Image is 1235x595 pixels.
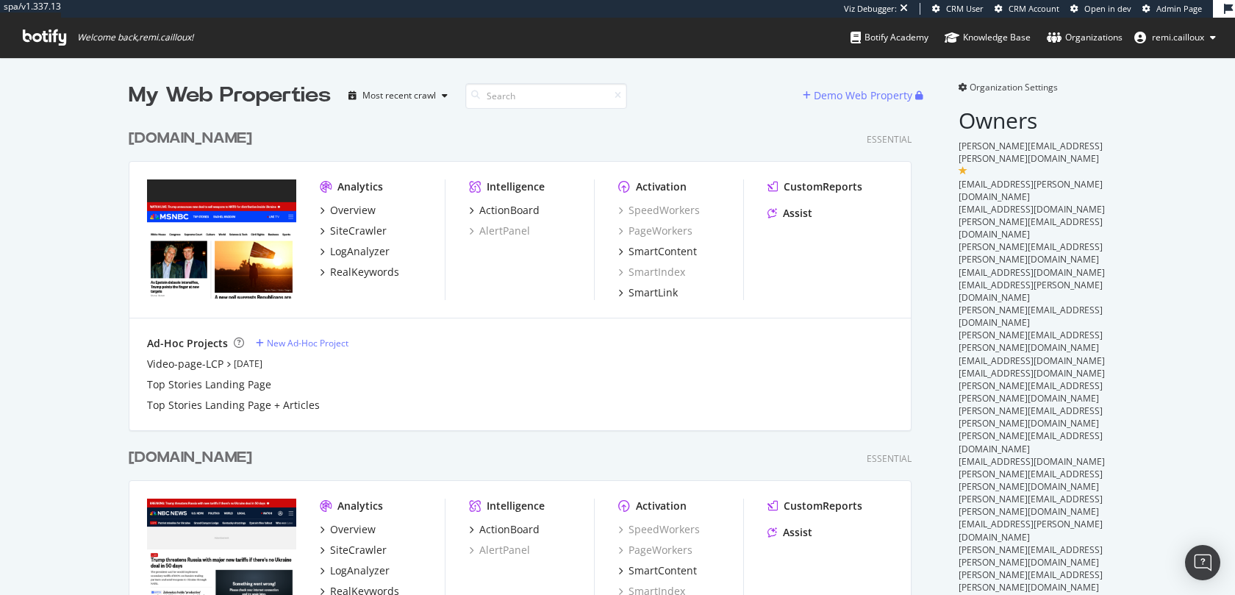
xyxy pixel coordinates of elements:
[479,522,540,537] div: ActionBoard
[343,84,454,107] button: Most recent crawl
[959,140,1103,165] span: [PERSON_NAME][EMAIL_ADDRESS][PERSON_NAME][DOMAIN_NAME]
[636,179,687,194] div: Activation
[129,447,258,468] a: [DOMAIN_NAME]
[618,522,700,537] a: SpeedWorkers
[959,178,1103,203] span: [EMAIL_ADDRESS][PERSON_NAME][DOMAIN_NAME]
[129,447,252,468] div: [DOMAIN_NAME]
[767,499,862,513] a: CustomReports
[767,179,862,194] a: CustomReports
[129,81,331,110] div: My Web Properties
[844,3,897,15] div: Viz Debugger:
[1152,31,1204,43] span: remi.cailloux
[959,367,1105,380] span: [EMAIL_ADDRESS][DOMAIN_NAME]
[320,224,387,238] a: SiteCrawler
[959,279,1103,304] span: [EMAIL_ADDRESS][PERSON_NAME][DOMAIN_NAME]
[147,357,223,371] div: Video-page-LCP
[959,215,1103,241] span: [PERSON_NAME][EMAIL_ADDRESS][DOMAIN_NAME]
[129,128,258,149] a: [DOMAIN_NAME]
[1142,3,1202,15] a: Admin Page
[851,18,928,57] a: Botify Academy
[946,3,984,14] span: CRM User
[320,543,387,557] a: SiteCrawler
[618,244,697,259] a: SmartContent
[851,30,928,45] div: Botify Academy
[959,569,1103,594] span: [PERSON_NAME][EMAIL_ADDRESS][PERSON_NAME][DOMAIN_NAME]
[767,525,812,540] a: Assist
[959,380,1103,405] span: [PERSON_NAME][EMAIL_ADDRESS][PERSON_NAME][DOMAIN_NAME]
[320,203,376,218] a: Overview
[867,452,912,465] div: Essential
[1070,3,1131,15] a: Open in dev
[629,563,697,578] div: SmartContent
[487,499,545,513] div: Intelligence
[945,30,1031,45] div: Knowledge Base
[959,518,1103,543] span: [EMAIL_ADDRESS][PERSON_NAME][DOMAIN_NAME]
[1047,18,1123,57] a: Organizations
[959,108,1106,132] h2: Owners
[618,543,692,557] a: PageWorkers
[469,224,530,238] a: AlertPanel
[129,128,252,149] div: [DOMAIN_NAME]
[783,206,812,221] div: Assist
[784,179,862,194] div: CustomReports
[932,3,984,15] a: CRM User
[629,244,697,259] div: SmartContent
[479,203,540,218] div: ActionBoard
[959,493,1103,518] span: [PERSON_NAME][EMAIL_ADDRESS][PERSON_NAME][DOMAIN_NAME]
[629,285,678,300] div: SmartLink
[487,179,545,194] div: Intelligence
[867,133,912,146] div: Essential
[618,203,700,218] a: SpeedWorkers
[618,563,697,578] a: SmartContent
[618,285,678,300] a: SmartLink
[469,203,540,218] a: ActionBoard
[330,203,376,218] div: Overview
[959,405,1103,430] span: [PERSON_NAME][EMAIL_ADDRESS][PERSON_NAME][DOMAIN_NAME]
[330,522,376,537] div: Overview
[1084,3,1131,14] span: Open in dev
[959,468,1103,493] span: [PERSON_NAME][EMAIL_ADDRESS][PERSON_NAME][DOMAIN_NAME]
[330,265,399,279] div: RealKeywords
[337,499,383,513] div: Analytics
[959,329,1103,354] span: [PERSON_NAME][EMAIL_ADDRESS][PERSON_NAME][DOMAIN_NAME]
[320,522,376,537] a: Overview
[959,203,1105,215] span: [EMAIL_ADDRESS][DOMAIN_NAME]
[1047,30,1123,45] div: Organizations
[256,337,348,349] a: New Ad-Hoc Project
[147,336,228,351] div: Ad-Hoc Projects
[147,398,320,413] a: Top Stories Landing Page + Articles
[330,543,387,557] div: SiteCrawler
[469,543,530,557] a: AlertPanel
[959,266,1105,279] span: [EMAIL_ADDRESS][DOMAIN_NAME]
[970,81,1058,93] span: Organization Settings
[767,206,812,221] a: Assist
[234,357,262,370] a: [DATE]
[783,525,812,540] div: Assist
[465,83,627,109] input: Search
[959,354,1105,367] span: [EMAIL_ADDRESS][DOMAIN_NAME]
[959,455,1105,468] span: [EMAIL_ADDRESS][DOMAIN_NAME]
[959,241,1103,266] span: [PERSON_NAME][EMAIL_ADDRESS][PERSON_NAME][DOMAIN_NAME]
[320,244,390,259] a: LogAnalyzer
[267,337,348,349] div: New Ad-Hoc Project
[803,89,915,101] a: Demo Web Property
[784,499,862,513] div: CustomReports
[618,265,685,279] a: SmartIndex
[959,544,1103,569] span: [PERSON_NAME][EMAIL_ADDRESS][PERSON_NAME][DOMAIN_NAME]
[77,32,193,43] span: Welcome back, remi.cailloux !
[147,377,271,392] a: Top Stories Landing Page
[1156,3,1202,14] span: Admin Page
[1185,545,1220,580] div: Open Intercom Messenger
[1009,3,1059,14] span: CRM Account
[320,563,390,578] a: LogAnalyzer
[330,224,387,238] div: SiteCrawler
[320,265,399,279] a: RealKeywords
